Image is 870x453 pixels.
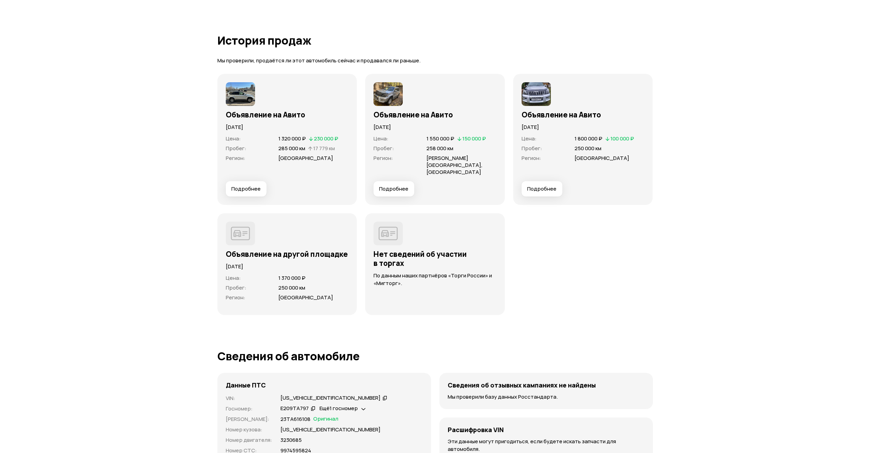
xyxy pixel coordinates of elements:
button: Подробнее [374,181,414,197]
span: 285 000 км [278,145,305,152]
p: По данным наших партнёров «Торги России» и «Мигторг». [374,272,496,287]
span: Подробнее [379,185,408,192]
p: [DATE] [522,123,645,131]
span: 250 000 км [278,284,305,291]
span: Пробег : [226,145,246,152]
span: Пробег : [226,284,246,291]
span: Цена : [522,135,537,142]
h3: Нет сведений об участии в торгах [374,249,496,268]
h1: Сведения об автомобиле [217,350,653,362]
h3: Объявление на Авито [522,110,645,119]
span: Цена : [226,135,241,142]
span: Регион : [226,154,245,162]
span: 1 800 000 ₽ [575,135,602,142]
div: [US_VEHICLE_IDENTIFICATION_NUMBER] [280,394,380,402]
p: Мы проверили, продаётся ли этот автомобиль сейчас и продавался ли раньше. [217,57,653,64]
p: Мы проверили базу данных Росстандарта. [448,393,645,401]
p: [PERSON_NAME] : [226,415,272,423]
p: Номер двигателя : [226,436,272,444]
span: Подробнее [527,185,556,192]
span: 150 000 ₽ [462,135,486,142]
span: 250 000 км [575,145,601,152]
button: Подробнее [522,181,562,197]
span: 230 000 ₽ [314,135,338,142]
p: Номер кузова : [226,426,272,433]
span: [PERSON_NAME][GEOGRAPHIC_DATA], [GEOGRAPHIC_DATA] [426,154,483,176]
span: [GEOGRAPHIC_DATA] [278,294,333,301]
span: 258 000 км [426,145,453,152]
p: [US_VEHICLE_IDENTIFICATION_NUMBER] [280,426,380,433]
span: 1 550 000 ₽ [426,135,454,142]
button: Подробнее [226,181,267,197]
p: Госномер : [226,405,272,413]
span: [GEOGRAPHIC_DATA] [278,154,333,162]
div: Е209ТА797 [280,405,309,412]
span: Подробнее [231,185,261,192]
span: 1 320 000 ₽ [278,135,306,142]
span: [GEOGRAPHIC_DATA] [575,154,629,162]
h3: Объявление на Авито [226,110,349,119]
p: [DATE] [374,123,496,131]
h3: Объявление на другой площадке [226,249,349,259]
h4: Расшифровка VIN [448,426,504,433]
p: 3230685 [280,436,302,444]
span: Ещё 1 госномер [319,405,358,412]
h4: Сведения об отзывных кампаниях не найдены [448,381,596,389]
p: Эти данные могут пригодиться, если будете искать запчасти для автомобиля. [448,438,645,453]
p: [DATE] [226,123,349,131]
span: Регион : [522,154,541,162]
span: 100 000 ₽ [610,135,634,142]
p: 23ТА616108 [280,415,310,423]
p: [DATE] [226,263,349,270]
span: Регион : [226,294,245,301]
span: Пробег : [374,145,394,152]
span: Пробег : [522,145,542,152]
span: Оригинал [313,415,338,423]
span: Цена : [374,135,388,142]
h1: История продаж [217,34,653,47]
span: Регион : [374,154,393,162]
span: 17 779 км [313,145,335,152]
span: Цена : [226,274,241,282]
h3: Объявление на Авито [374,110,496,119]
p: VIN : [226,394,272,402]
h4: Данные ПТС [226,381,266,389]
span: 1 370 000 ₽ [278,274,306,282]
